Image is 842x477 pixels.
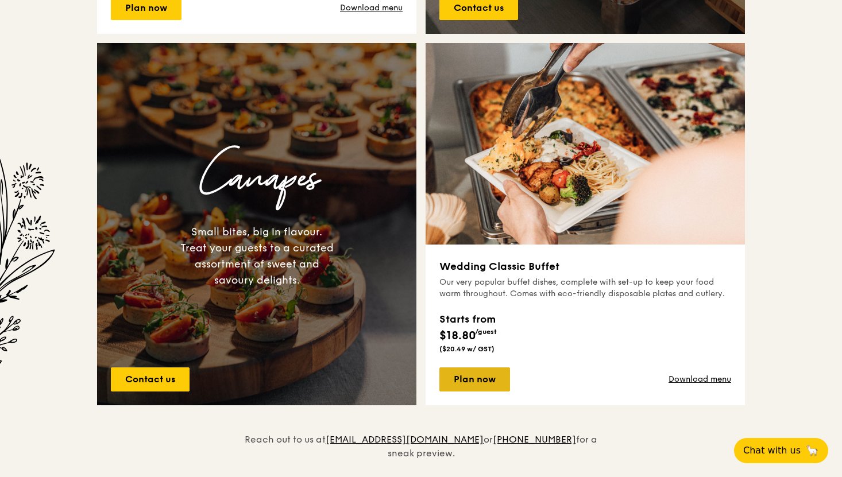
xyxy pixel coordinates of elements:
a: [EMAIL_ADDRESS][DOMAIN_NAME] [326,434,484,445]
button: Chat with us🦙 [734,438,828,463]
a: Download menu [340,2,403,14]
div: Reach out to us at or for a sneak preview. [237,405,605,460]
div: Our very popular buffet dishes, complete with set-up to keep your food warm throughout. Comes wit... [439,277,731,300]
img: grain-wedding-classic-buffet-thumbnail.jpg [426,43,745,245]
a: Plan now [439,367,510,391]
div: ($20.49 w/ GST) [439,344,497,354]
span: /guest [475,328,497,336]
a: Contact us [111,367,190,391]
div: $18.80 [439,311,497,344]
a: Download menu [669,374,731,385]
span: Chat with us [743,444,801,457]
h3: Wedding Classic Buffet [439,258,731,274]
span: 🦙 [805,444,819,457]
div: Small bites, big in flavour. Treat your guests to a curated assortment of sweet and savoury delig... [180,224,334,288]
a: [PHONE_NUMBER] [493,434,576,445]
h3: Canapes [106,142,407,215]
div: Starts from [439,311,497,327]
